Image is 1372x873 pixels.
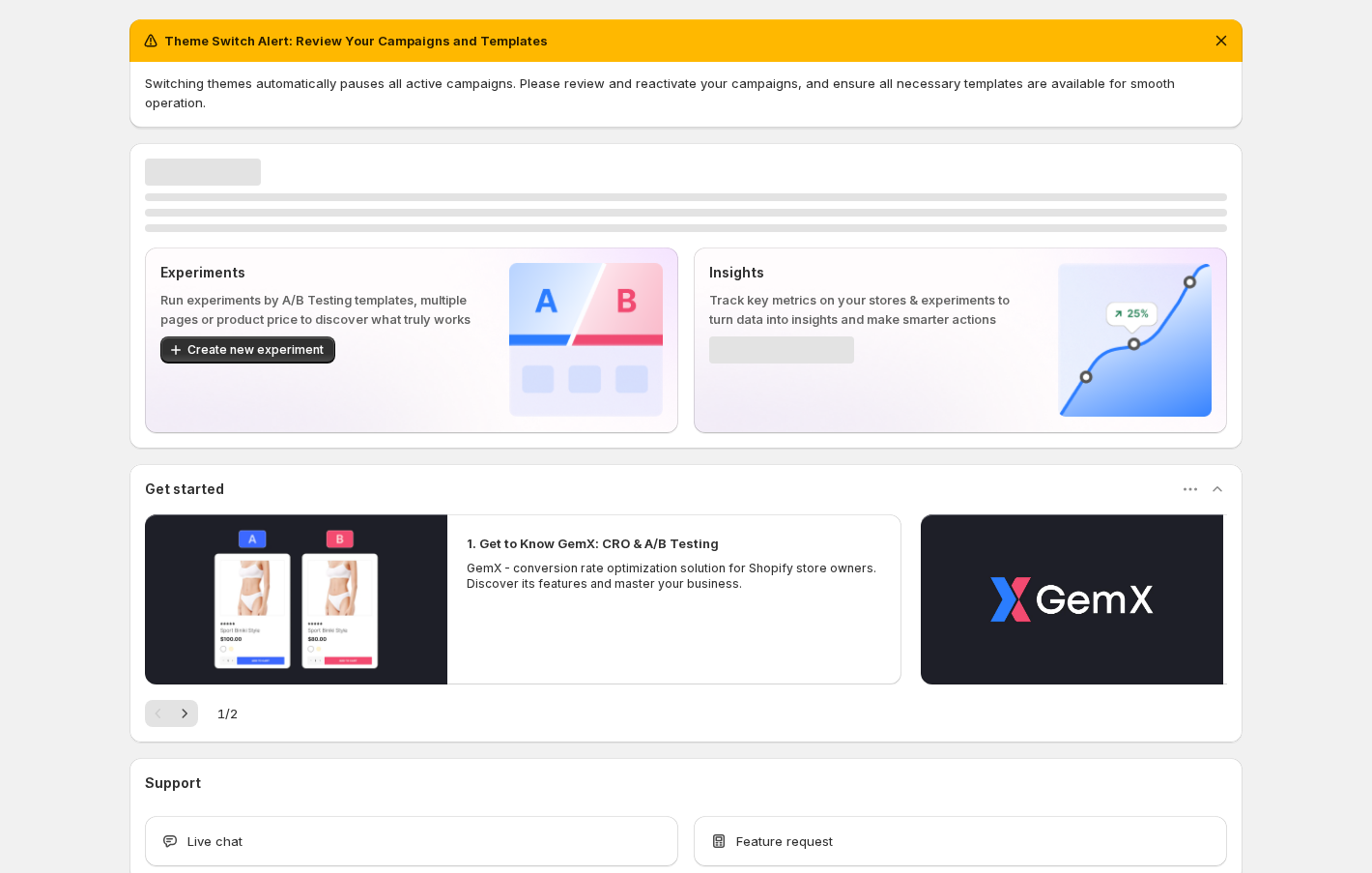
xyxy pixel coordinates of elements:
[187,831,243,851] span: Live chat
[171,700,198,727] button: Next
[1058,263,1212,417] img: Insights
[160,290,478,329] p: Run experiments by A/B Testing templates, multiple pages or product price to discover what truly ...
[467,534,719,553] h2: 1. Get to Know GemX: CRO & A/B Testing
[921,514,1223,684] button: Play video
[145,700,198,727] nav: Pagination
[217,704,238,723] span: 1 / 2
[709,263,1027,282] p: Insights
[145,773,201,793] h3: Support
[509,263,663,417] img: Experiments
[736,831,833,851] span: Feature request
[145,514,447,684] button: Play video
[160,263,478,282] p: Experiments
[709,290,1027,329] p: Track key metrics on your stores & experiments to turn data into insights and make smarter actions
[145,75,1175,110] span: Switching themes automatically pauses all active campaigns. Please review and reactivate your cam...
[164,31,548,50] h2: Theme Switch Alert: Review Your Campaigns and Templates
[1208,27,1235,54] button: Dismiss notification
[467,561,882,592] p: GemX - conversion rate optimization solution for Shopify store owners. Discover its features and ...
[187,342,324,358] span: Create new experiment
[160,336,335,364] button: Create new experiment
[145,480,224,499] h3: Get started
